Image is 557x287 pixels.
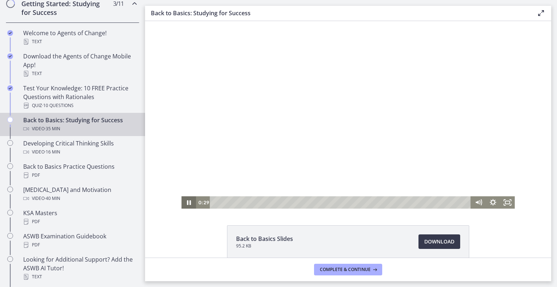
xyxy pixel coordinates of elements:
div: Back to Basics Practice Questions [23,162,136,180]
div: Looking for Additional Support? Add the ASWB AI Tutor! [23,255,136,281]
button: Show settings menu [341,175,355,188]
div: Video [23,148,136,156]
button: Complete & continue [314,264,382,275]
div: Back to Basics: Studying for Success [23,116,136,133]
button: Fullscreen [355,175,370,188]
div: Text [23,37,136,46]
span: Complete & continue [320,267,371,272]
div: ASWB Examination Guidebook [23,232,136,249]
div: Welcome to Agents of Change! [23,29,136,46]
span: 95.2 KB [236,243,293,249]
div: Download the Agents of Change Mobile App! [23,52,136,78]
div: PDF [23,217,136,226]
span: Back to Basics Slides [236,234,293,243]
div: Text [23,69,136,78]
span: · 10 Questions [42,101,74,110]
h3: Back to Basics: Studying for Success [151,9,525,17]
div: KSA Masters [23,209,136,226]
span: Download [424,237,454,246]
i: Completed [7,53,13,59]
div: PDF [23,171,136,180]
div: Developing Critical Thinking Skills [23,139,136,156]
i: Completed [7,30,13,36]
i: Completed [7,85,13,91]
a: Download [418,234,460,249]
div: Video [23,194,136,203]
div: Test Your Knowledge: 10 FREE Practice Questions with Rationales [23,84,136,110]
div: Quiz [23,101,136,110]
span: · 16 min [45,148,60,156]
iframe: Video Lesson [145,21,551,209]
div: Video [23,124,136,133]
div: [MEDICAL_DATA] and Motivation [23,185,136,203]
div: Text [23,272,136,281]
span: · 35 min [45,124,60,133]
span: · 40 min [45,194,60,203]
div: PDF [23,241,136,249]
button: Mute [326,175,341,188]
